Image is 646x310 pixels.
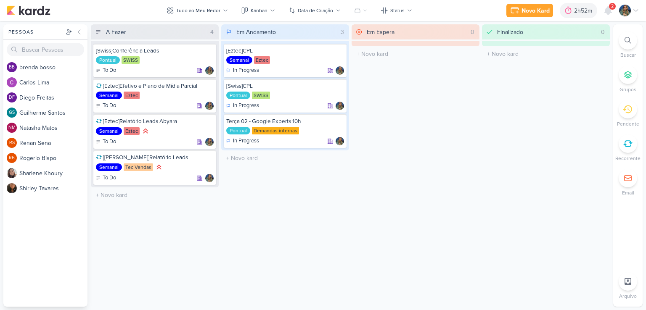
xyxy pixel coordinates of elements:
p: bb [9,65,15,70]
p: To Do [103,66,116,75]
p: Email [622,189,634,197]
div: Prioridade Alta [155,163,163,171]
p: Buscar [620,51,636,59]
input: Buscar Pessoas [7,43,84,56]
img: Carlos Lima [7,77,17,87]
div: Responsável: Isabella Gutierres [336,66,344,75]
div: Pontual [226,127,250,134]
div: Finalizado [497,28,523,37]
div: Semanal [96,127,122,135]
p: NM [8,126,16,130]
div: Responsável: Isabella Gutierres [336,102,344,110]
div: [Swiss]CPL [226,82,344,90]
div: Prioridade Alta [141,127,150,135]
p: GS [9,110,15,115]
div: Pontual [226,92,250,99]
div: Semanal [226,56,252,64]
div: SWISS [122,56,140,64]
div: Responsável: Isabella Gutierres [205,138,214,146]
div: [Tec Vendas]Relatório Leads [96,154,214,161]
div: D i e g o F r e i t a s [19,93,87,102]
div: To Do [96,138,116,146]
p: To Do [103,174,116,182]
img: Isabella Gutierres [336,137,344,145]
div: Pontual [96,56,120,64]
div: Eztec [254,56,270,64]
div: R e n a n S e n a [19,139,87,147]
p: In Progress [233,102,259,110]
div: Em Andamento [236,28,276,37]
div: In Progress [226,102,259,110]
img: Isabella Gutierres [205,102,214,110]
p: RS [9,141,15,145]
li: Ctrl + F [613,31,643,59]
div: To Do [96,174,116,182]
div: R o g e r i o B i s p o [19,154,87,163]
div: Natasha Matos [7,123,17,133]
p: To Do [103,138,116,146]
div: Demandas internas [252,127,299,134]
div: Em Espera [367,28,394,37]
input: + Novo kard [223,152,347,164]
div: S h i r l e y T a v a r e s [19,184,87,193]
button: Novo Kard [506,4,553,17]
div: Responsável: Isabella Gutierres [336,137,344,145]
img: Isabella Gutierres [336,102,344,110]
div: Tec Vendas [124,163,153,171]
input: + Novo kard [484,48,608,60]
div: 0 [467,28,478,37]
p: DF [9,95,15,100]
div: SWISS [252,92,270,99]
div: S h a r l e n e K h o u r y [19,169,87,178]
div: 0 [598,28,608,37]
div: G u i l h e r m e S a n t o s [19,108,87,117]
p: Pendente [617,120,639,128]
div: C a r l o s L i m a [19,78,87,87]
div: Pessoas [7,28,64,36]
div: Diego Freitas [7,92,17,102]
div: [Eztec]Efetivo e Plano de Mídia Parcial [96,82,214,90]
input: + Novo kard [93,189,217,201]
img: Shirley Tavares [7,183,17,193]
div: Eztec [124,127,140,135]
input: + Novo kard [353,48,478,60]
img: Isabella Gutierres [205,138,214,146]
div: To Do [96,102,116,110]
p: Arquivo [619,292,637,300]
div: brenda bosso [7,62,17,72]
img: Isabella Gutierres [619,5,631,16]
div: Terça 02 - Google Experts 10h [226,118,344,125]
p: Grupos [620,86,636,93]
div: Guilherme Santos [7,108,17,118]
img: Sharlene Khoury [7,168,17,178]
div: A Fazer [106,28,126,37]
div: [Eztec]CPL [226,47,344,55]
div: In Progress [226,137,259,145]
div: Responsável: Isabella Gutierres [205,66,214,75]
div: 3 [337,28,347,37]
div: Novo Kard [522,6,550,15]
div: In Progress [226,66,259,75]
img: kardz.app [7,5,50,16]
div: Semanal [96,92,122,99]
div: Semanal [96,163,122,171]
div: b r e n d a b o s s o [19,63,87,72]
div: N a t a s h a M a t o s [19,123,87,132]
div: Renan Sena [7,138,17,148]
img: Isabella Gutierres [205,66,214,75]
img: Isabella Gutierres [336,66,344,75]
div: [Eztec]Relatório Leads Abyara [96,118,214,125]
div: 2h52m [574,6,595,15]
div: Responsável: Isabella Gutierres [205,174,214,182]
p: Recorrente [615,155,641,162]
div: Eztec [124,92,140,99]
div: Rogerio Bispo [7,153,17,163]
p: In Progress [233,66,259,75]
div: 4 [207,28,217,37]
div: Responsável: Isabella Gutierres [205,102,214,110]
div: To Do [96,66,116,75]
p: RB [9,156,15,160]
p: To Do [103,102,116,110]
p: In Progress [233,137,259,145]
img: Isabella Gutierres [205,174,214,182]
